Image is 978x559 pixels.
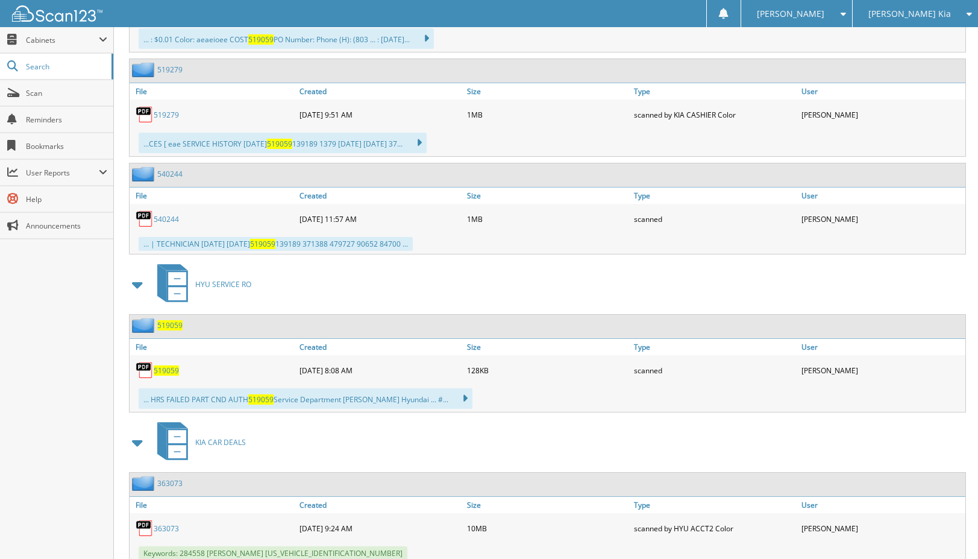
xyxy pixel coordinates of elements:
div: scanned by KIA CASHIER Color [631,103,798,127]
img: folder2.png [132,166,157,182]
span: 519059 [248,394,274,405]
span: User Reports [26,168,99,178]
a: Created [296,497,463,513]
a: Created [296,83,463,99]
img: scan123-logo-white.svg [12,5,102,22]
div: [PERSON_NAME] [798,358,965,382]
iframe: Chat Widget [918,501,978,559]
span: HYU SERVICE RO [195,279,251,289]
div: ... | TECHNICIAN [DATE] [DATE] 139189 371388 479727 90652 84700 ... [139,237,413,251]
a: HYU SERVICE RO [150,261,251,308]
span: Announcements [26,221,107,231]
span: Cabinets [26,35,99,45]
div: [DATE] 11:57 AM [296,207,463,231]
div: [DATE] 8:08 AM [296,358,463,382]
a: 540244 [157,169,183,179]
div: ... HRS FAILED PART CND AUTH Service Department [PERSON_NAME] Hyundai ... #... [139,388,472,409]
a: 363073 [154,523,179,534]
img: folder2.png [132,62,157,77]
a: Size [464,83,631,99]
img: PDF.png [136,106,154,124]
img: PDF.png [136,519,154,537]
div: ...CES [ eae SERVICE HISTORY [DATE] 139189 1379 [DATE] [DATE] 37... [139,133,427,153]
a: User [798,339,965,355]
div: 1MB [464,103,631,127]
div: 10MB [464,516,631,540]
div: 128KB [464,358,631,382]
span: Reminders [26,115,107,125]
div: scanned by HYU ACCT2 Color [631,516,798,540]
span: Search [26,62,105,72]
div: ... : $0.01 Color: aeaeioee COST PO Number: Phone (H): (803 ... : [DATE]... [139,28,434,49]
div: scanned [631,207,798,231]
span: KIA CAR DEALS [195,437,246,447]
span: Help [26,194,107,204]
img: PDF.png [136,210,154,228]
div: [PERSON_NAME] [798,207,965,231]
span: 519059 [250,239,275,249]
span: [PERSON_NAME] Kia [868,10,951,17]
img: folder2.png [132,476,157,491]
a: File [130,83,296,99]
span: 519059 [248,34,274,45]
a: File [130,188,296,204]
a: Size [464,339,631,355]
a: User [798,188,965,204]
span: Scan [26,88,107,98]
a: 363073 [157,478,183,488]
a: 519279 [157,65,183,75]
div: [DATE] 9:24 AM [296,516,463,540]
a: User [798,83,965,99]
a: Type [631,188,798,204]
div: [DATE] 9:51 AM [296,103,463,127]
img: folder2.png [132,318,157,333]
img: PDF.png [136,361,154,379]
a: User [798,497,965,513]
a: Type [631,83,798,99]
a: 519279 [154,110,179,120]
a: 540244 [154,214,179,224]
div: [PERSON_NAME] [798,516,965,540]
a: File [130,339,296,355]
a: Type [631,339,798,355]
a: Created [296,339,463,355]
span: Bookmarks [26,141,107,151]
a: Type [631,497,798,513]
div: 1MB [464,207,631,231]
a: 519059 [157,320,183,330]
a: Size [464,188,631,204]
a: File [130,497,296,513]
a: 519059 [154,365,179,376]
span: [PERSON_NAME] [757,10,824,17]
a: KIA CAR DEALS [150,418,246,466]
a: Created [296,188,463,204]
div: scanned [631,358,798,382]
a: Size [464,497,631,513]
span: 519059 [267,139,292,149]
div: [PERSON_NAME] [798,103,965,127]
